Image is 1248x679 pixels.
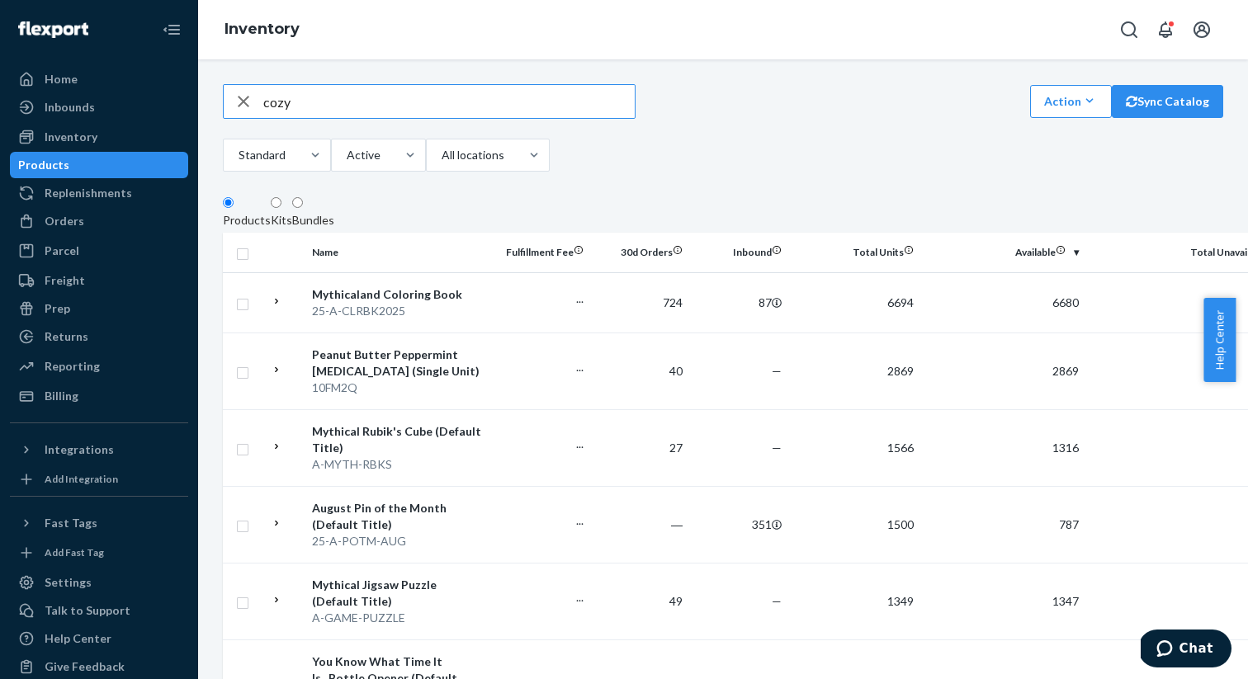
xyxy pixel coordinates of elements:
div: Action [1044,92,1098,110]
div: 25-A-POTM-AUG [312,533,485,549]
div: August Pin of the Month (Default Title) [312,500,485,533]
span: — [772,364,782,378]
th: Fulfillment Fee [491,233,590,272]
a: Inventory [10,124,188,150]
div: Give Feedback [45,658,125,675]
div: Prep [45,300,70,317]
td: 87 [689,272,788,332]
div: Freight [45,272,85,289]
button: Open notifications [1149,13,1182,46]
div: Help Center [45,630,111,647]
span: 1349 [887,594,914,608]
td: 724 [590,272,689,332]
p: ... [498,359,584,375]
a: Add Integration [10,469,188,489]
div: Talk to Support [45,602,130,619]
img: Flexport logo [18,21,88,38]
p: ... [498,589,584,606]
button: Open Search Box [1113,13,1146,46]
span: — [772,594,782,608]
span: 2869 [887,364,914,378]
div: Kits [271,212,292,229]
span: 787 [1059,517,1079,531]
div: Returns [45,328,88,345]
div: Add Fast Tag [45,545,104,559]
span: 1500 [887,517,914,531]
a: Home [10,66,188,92]
a: Reporting [10,353,188,380]
div: Bundles [292,212,334,229]
input: All locations [440,147,442,163]
th: Available [920,233,1085,272]
th: 30d Orders [590,233,689,272]
a: Orders [10,208,188,234]
div: Replenishments [45,185,132,201]
p: ... [498,290,584,307]
div: Reporting [45,358,100,375]
td: 27 [590,409,689,486]
a: Freight [10,267,188,294]
div: Orders [45,213,84,229]
td: ― [590,486,689,563]
span: 2869 [1052,364,1079,378]
a: Parcel [10,238,188,264]
a: Returns [10,323,188,350]
th: Name [305,233,491,272]
a: Prep [10,295,188,322]
div: Integrations [45,441,114,458]
div: Mythicaland Coloring Book [312,286,485,303]
a: Settings [10,569,188,596]
div: Inventory [45,129,97,145]
a: Replenishments [10,180,188,206]
div: Mythical Rubik's Cube (Default Title) [312,423,485,456]
span: 1566 [887,441,914,455]
div: Add Integration [45,472,118,486]
button: Open account menu [1185,13,1218,46]
td: 351 [689,486,788,563]
div: 10FM2Q [312,380,485,396]
div: Inbounds [45,99,95,116]
div: Peanut Butter Peppermint [MEDICAL_DATA] (Single Unit) [312,347,485,380]
input: Bundles [292,197,303,208]
button: Fast Tags [10,510,188,536]
div: Home [45,71,78,87]
a: Inbounds [10,94,188,120]
div: Parcel [45,243,79,259]
span: 1316 [1052,441,1079,455]
p: ... [498,436,584,452]
span: 6680 [1052,295,1079,309]
div: Fast Tags [45,515,97,531]
ol: breadcrumbs [211,6,313,54]
input: Search inventory by name or sku [263,85,635,118]
button: Close Navigation [155,13,188,46]
button: Sync Catalog [1112,85,1223,118]
div: Products [223,212,271,229]
p: ... [498,512,584,529]
button: Help Center [1203,298,1236,382]
a: Inventory [225,20,300,38]
td: 49 [590,563,689,639]
a: Help Center [10,625,188,652]
input: Standard [237,147,239,163]
div: Billing [45,388,78,404]
button: Talk to Support [10,597,188,624]
span: 6694 [887,295,914,309]
input: Active [345,147,347,163]
a: Products [10,152,188,178]
button: Integrations [10,436,188,463]
span: — [772,441,782,455]
div: A-MYTH-RBKS [312,456,485,473]
th: Inbound [689,233,788,272]
div: Settings [45,574,92,591]
div: A-GAME-PUZZLE [312,610,485,626]
div: 25-A-CLRBK2025 [312,303,485,319]
iframe: Opens a widget where you can chat to one of our agents [1141,629,1231,671]
a: Billing [10,383,188,409]
div: Products [18,157,69,173]
div: Mythical Jigsaw Puzzle (Default Title) [312,577,485,610]
input: Products [223,197,234,208]
td: 40 [590,332,689,409]
th: Total Units [788,233,920,272]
